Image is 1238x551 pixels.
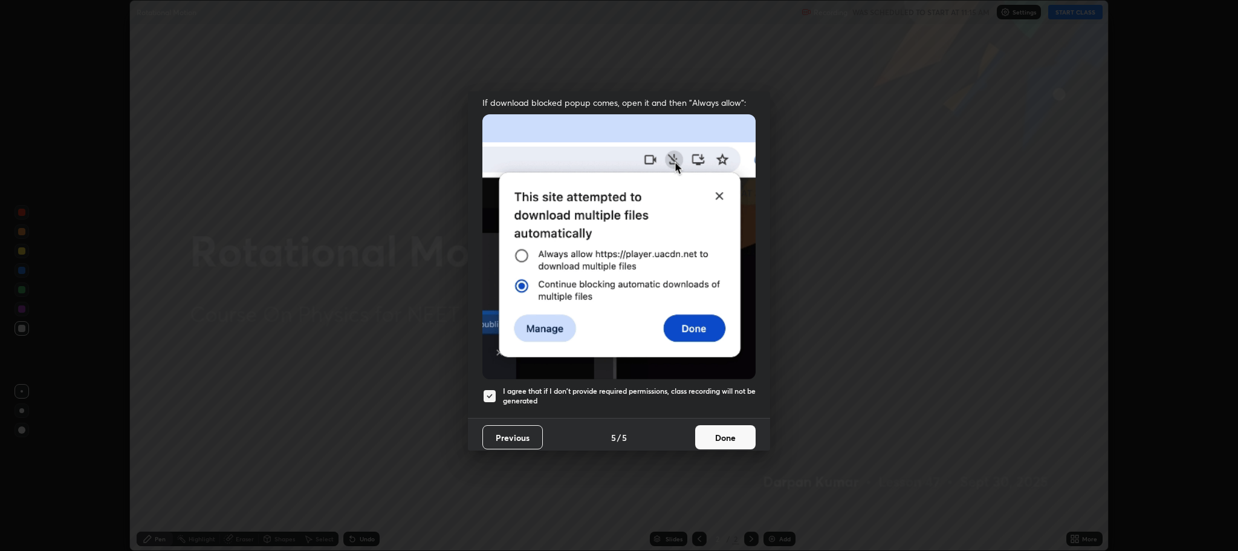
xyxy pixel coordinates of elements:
img: downloads-permission-blocked.gif [482,114,756,379]
h4: 5 [611,431,616,444]
h4: / [617,431,621,444]
button: Previous [482,425,543,449]
h4: 5 [622,431,627,444]
button: Done [695,425,756,449]
h5: I agree that if I don't provide required permissions, class recording will not be generated [503,386,756,405]
span: If download blocked popup comes, open it and then "Always allow": [482,97,756,108]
